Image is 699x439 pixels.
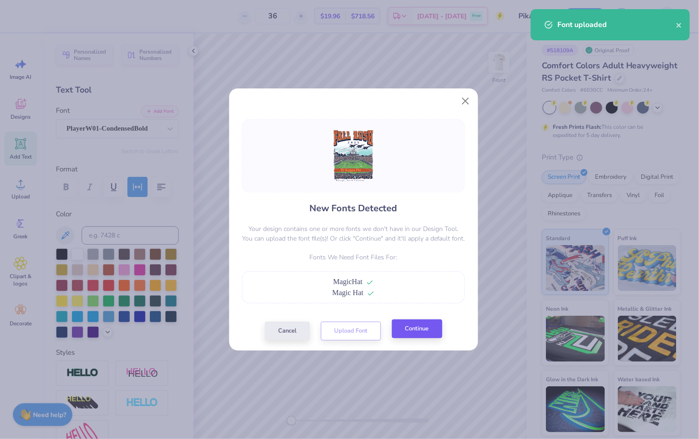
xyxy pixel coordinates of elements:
[457,92,474,110] button: Close
[333,278,363,285] span: MagicHat
[392,319,442,338] button: Continue
[265,322,310,340] button: Cancel
[676,19,682,30] button: close
[332,289,363,296] span: Magic Hat
[310,202,397,215] h4: New Fonts Detected
[242,224,465,243] p: Your design contains one or more fonts we don't have in our Design Tool. You can upload the font ...
[557,19,676,30] div: Font uploaded
[242,252,465,262] p: Fonts We Need Font Files For:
